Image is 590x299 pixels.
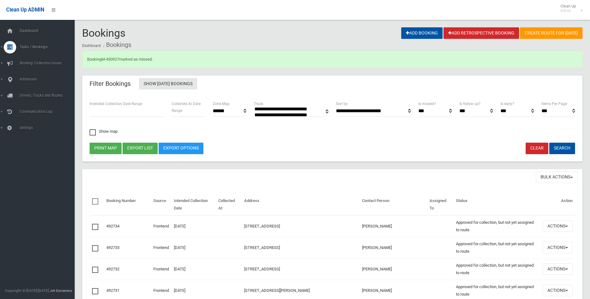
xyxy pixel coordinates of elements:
th: Assigned To [427,194,453,215]
span: Dashboard [18,29,79,33]
th: Status [453,194,540,215]
label: Truck [254,100,263,107]
td: [DATE] [171,215,216,237]
a: [STREET_ADDRESS][PERSON_NAME] [244,288,310,293]
button: Actions [543,220,573,232]
span: Bookings [82,27,126,39]
span: Clean Up [557,4,582,13]
td: Frontend [151,215,171,237]
a: Clear [526,143,548,154]
a: [STREET_ADDRESS] [244,267,280,271]
a: M-450927 [101,57,119,62]
a: Create route for [DATE] [520,27,583,39]
a: 492734 [106,224,119,228]
a: [STREET_ADDRESS] [244,245,280,250]
td: Approved for collection, but not yet assigned to route [453,237,540,258]
button: Print map [90,143,122,154]
strong: Jet Dynamics [50,288,72,293]
button: Bulk Actions [536,172,578,183]
th: Source [151,194,171,215]
th: Contact Person [360,194,427,215]
td: Frontend [151,237,171,258]
th: Booking Number [104,194,151,215]
button: Actions [543,263,573,275]
span: Copyright © [DATE]-[DATE] [5,288,49,293]
td: Approved for collection, but not yet assigned to route [453,258,540,280]
span: Tasks / Bookings [18,45,79,49]
a: 492733 [106,245,119,250]
a: [STREET_ADDRESS] [244,224,280,228]
td: [DATE] [171,237,216,258]
button: Actions [543,242,573,253]
button: Search [549,143,575,154]
header: Filter Bookings [82,78,138,90]
span: Booking Collection Issues [18,61,79,65]
span: Clean Up ADMIN [6,7,44,13]
th: Collected At [216,194,242,215]
th: Intended Collection Date [171,194,216,215]
td: [PERSON_NAME] [360,237,427,258]
td: Frontend [151,258,171,280]
th: Action [540,194,575,215]
a: 492731 [106,288,119,293]
a: 492732 [106,267,119,271]
td: [PERSON_NAME] [360,258,427,280]
small: Admin [560,8,576,13]
button: Export list [123,143,158,154]
span: Show map [90,129,118,133]
li: Bookings [102,39,131,51]
a: Dashboard [82,44,101,48]
div: Booking marked as missed. [82,51,583,68]
a: Add Booking [401,27,443,39]
a: Export Options [159,143,203,154]
a: Add Retrospective Booking [444,27,519,39]
td: Approved for collection, but not yet assigned to route [453,215,540,237]
a: Show [DATE] Bookings [139,78,197,90]
td: [DATE] [171,258,216,280]
span: Communication Log [18,109,79,114]
span: Addresses [18,77,79,81]
span: Settings [18,126,79,130]
span: Drivers, Trucks and Routes [18,93,79,98]
th: Address [242,194,360,215]
td: [PERSON_NAME] [360,215,427,237]
button: Actions [543,285,573,296]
